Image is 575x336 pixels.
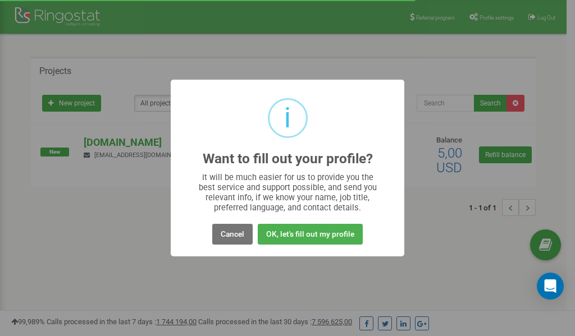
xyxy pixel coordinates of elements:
[193,172,382,213] div: It will be much easier for us to provide you the best service and support possible, and send you ...
[284,100,291,136] div: i
[212,224,253,245] button: Cancel
[203,151,373,167] h2: Want to fill out your profile?
[258,224,363,245] button: OK, let's fill out my profile
[537,273,564,300] div: Open Intercom Messenger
